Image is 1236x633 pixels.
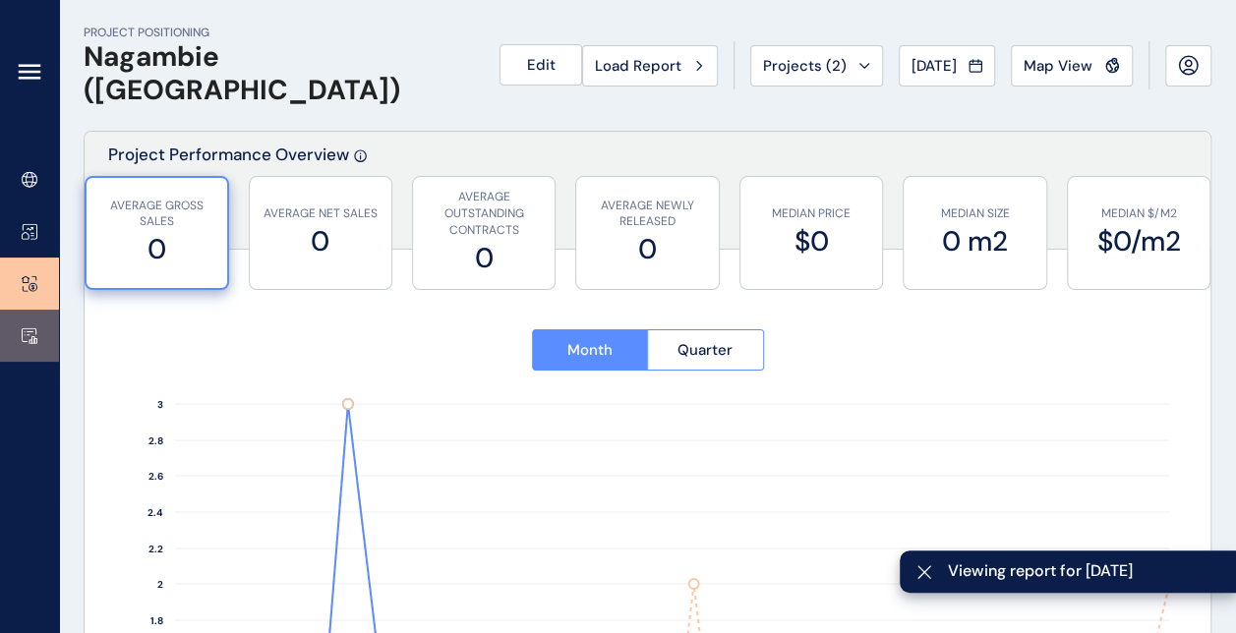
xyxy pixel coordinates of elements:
[108,144,349,249] p: Project Performance Overview
[157,398,163,411] text: 3
[647,329,764,371] button: Quarter
[567,340,613,360] span: Month
[586,230,708,268] label: 0
[84,40,476,106] h1: Nagambie ([GEOGRAPHIC_DATA])
[912,56,957,76] span: [DATE]
[1078,222,1200,260] label: $0/m2
[96,230,217,268] label: 0
[750,45,883,86] button: Projects (2)
[148,543,163,555] text: 2.2
[1078,205,1200,222] p: MEDIAN $/M2
[423,189,545,238] p: AVERAGE OUTSTANDING CONTRACTS
[148,470,163,483] text: 2.6
[750,222,872,260] label: $0
[586,198,708,231] p: AVERAGE NEWLY RELEASED
[157,578,163,591] text: 2
[527,55,556,75] span: Edit
[595,56,681,76] span: Load Report
[150,614,163,627] text: 1.8
[1011,45,1133,86] button: Map View
[532,329,648,371] button: Month
[948,560,1220,582] span: Viewing report for [DATE]
[913,222,1035,260] label: 0 m2
[96,198,217,231] p: AVERAGE GROSS SALES
[260,205,382,222] p: AVERAGE NET SALES
[582,45,718,86] button: Load Report
[260,222,382,260] label: 0
[84,25,476,41] p: PROJECT POSITIONING
[899,45,995,86] button: [DATE]
[677,340,733,360] span: Quarter
[750,205,872,222] p: MEDIAN PRICE
[913,205,1035,222] p: MEDIAN SIZE
[423,239,545,277] label: 0
[763,56,847,76] span: Projects ( 2 )
[1024,56,1092,76] span: Map View
[148,434,163,447] text: 2.8
[500,44,582,86] button: Edit
[147,506,163,519] text: 2.4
